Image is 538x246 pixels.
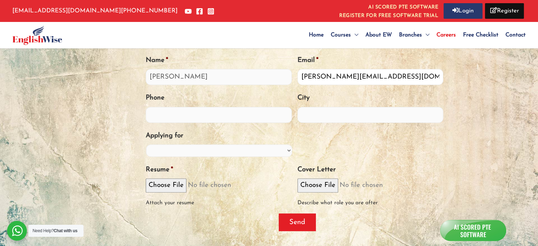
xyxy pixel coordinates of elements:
label: City [297,94,310,103]
a: Careers [433,23,459,47]
span: Branches [399,32,422,38]
a: About EW [362,23,395,47]
label: Resume [146,166,173,175]
input: Send [279,213,316,231]
span: About EW [365,32,392,38]
a: Home [305,23,327,47]
p: [PHONE_NUMBER] [12,6,178,16]
strong: Chat with us [54,228,77,233]
a: YouTube [185,8,192,15]
a: Free Checklist [459,23,502,47]
label: Name [146,56,168,65]
span: Free Checklist [463,32,498,38]
div: Describe what role you are after [297,193,444,208]
a: Contact [502,23,526,47]
span: Contact [505,32,526,38]
a: AI SCORED PTE SOFTWAREREGISTER FOR FREE SOFTWARE TRIAL [339,3,438,18]
a: Branches [395,23,433,47]
span: Need Help? [33,228,77,233]
a: [EMAIL_ADDRESS][DOMAIN_NAME] [12,8,121,14]
a: Courses [327,23,362,47]
label: Email [297,56,318,65]
span: Careers [436,32,456,38]
i: AI SCORED PTE SOFTWARE [339,3,438,12]
div: Attach your resume [146,193,292,208]
label: Phone [146,94,164,103]
span: Courses [331,32,351,38]
a: Register [485,3,524,19]
a: Facebook [196,8,203,15]
label: Applying for [146,132,183,141]
img: icon_a.png [441,220,504,240]
nav: Site Navigation [305,23,526,47]
label: Cover Letter [297,166,336,175]
img: English Wise [12,25,62,45]
a: Login [444,3,482,19]
a: Instagram [207,8,214,15]
span: Home [309,32,324,38]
